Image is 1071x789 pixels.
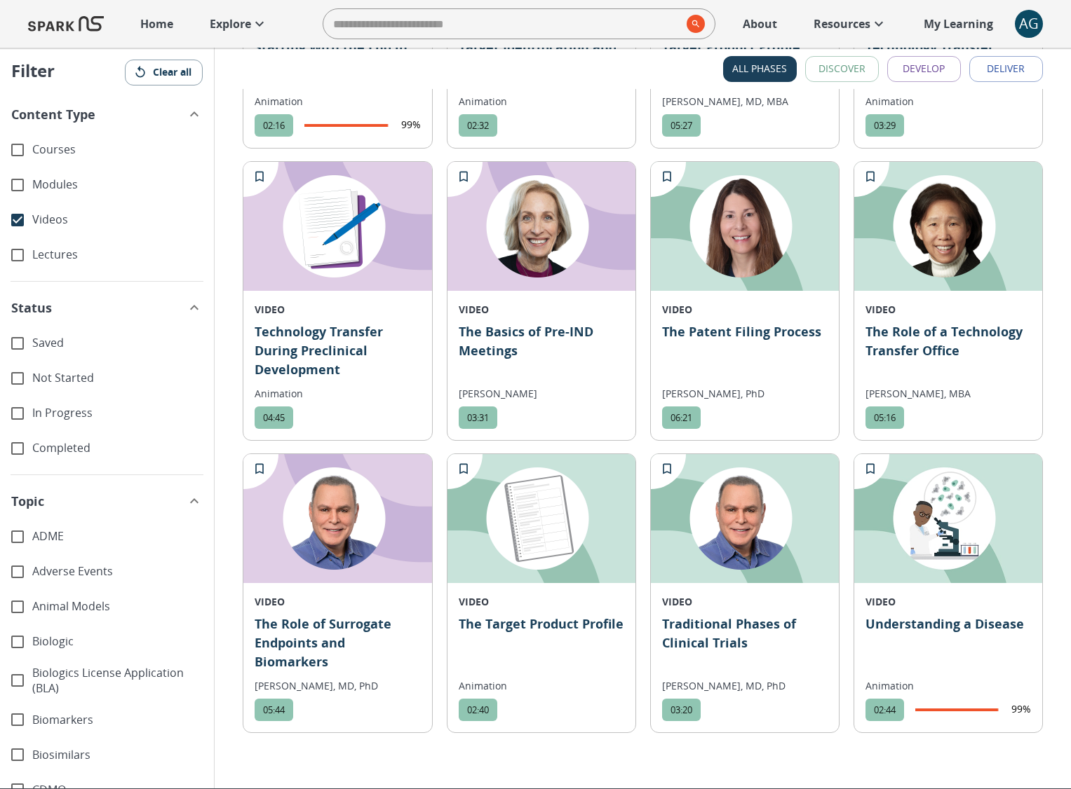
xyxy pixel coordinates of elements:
[969,56,1043,82] button: Deliver
[32,177,203,193] span: Modules
[255,302,420,317] p: VIDEO
[210,15,251,32] p: Explore
[459,302,624,317] p: VIDEO
[32,335,203,351] span: Saved
[865,386,1031,401] p: [PERSON_NAME], MBA
[743,15,777,32] p: About
[924,15,993,32] p: My Learning
[660,462,674,476] svg: Add to My Learning
[11,298,52,317] span: Status
[32,664,203,697] span: Biologics License Application (BLA)
[32,370,203,386] span: Not Started
[133,8,180,39] a: Home
[865,704,904,716] span: 02:44
[459,411,497,424] span: 03:31
[865,94,1031,109] p: Animation
[459,322,624,380] p: The Basics of Pre-IND Meetings
[887,56,961,82] button: Develop
[32,598,203,615] span: Animal Models
[459,594,624,609] p: VIDEO
[917,8,1001,39] a: My Learning
[255,615,420,673] p: The Role of Surrogate Endpoints and Biomarkers
[459,386,624,401] p: [PERSON_NAME]
[203,8,275,39] a: Explore
[32,405,203,421] span: In Progress
[255,386,420,401] p: Animation
[32,746,203,762] span: Biosimilars
[865,615,1031,673] p: Understanding a Disease
[865,322,1031,380] p: The Role of a Technology Transfer Office
[252,170,267,184] svg: Add to My Learning
[854,454,1042,583] img: 2043297614-aab3b82f49eb0b2ca13a57a1243c908a0c11228a1a9f4de45e882648998b314a-d
[863,170,877,184] svg: Add to My Learning
[11,491,44,510] span: Topic
[304,124,388,127] span: completion progress of user
[915,708,999,711] span: completion progress of user
[660,170,674,184] svg: Add to My Learning
[255,678,420,693] p: [PERSON_NAME], MD, PhD
[28,7,104,41] img: Logo of SPARK at Stanford
[681,9,705,39] button: search
[662,322,828,380] p: The Patent Filing Process
[854,162,1042,291] img: 1961036002-0121c3146acb9456c78ac68db2a40c47d1d2b13586e79444a2c531f0f233fd5f-d
[255,322,420,380] p: Technology Transfer During Preclinical Development
[662,704,701,716] span: 03:20
[662,678,828,693] p: [PERSON_NAME], MD, PhD
[865,302,1031,317] p: VIDEO
[32,711,203,727] span: Biomarkers
[11,60,55,85] div: Filter
[865,594,1031,609] p: VIDEO
[865,411,904,424] span: 05:16
[736,8,784,39] a: About
[863,462,877,476] svg: Add to My Learning
[662,411,701,424] span: 06:21
[1015,10,1043,38] button: account of current user
[255,594,420,609] p: VIDEO
[723,56,797,82] button: All Phases
[459,678,624,693] p: Animation
[447,454,635,583] img: 2040415766-d6bac61e00171eaea7b2a3676ba5d628edfaf7f27cf8dbd4e9f04b0351801ab8-d
[125,60,203,85] button: Clear all
[243,454,431,583] img: 1961037706-f0e91cf336417aec84ca06466efbb98ea8d514e7c3dd95960170a15508eb1d36-d
[32,528,203,544] span: ADME
[32,247,203,263] span: Lectures
[662,386,828,401] p: [PERSON_NAME], PhD
[865,678,1031,693] p: Animation
[32,212,203,228] span: Videos
[459,704,497,716] span: 02:40
[140,15,173,32] p: Home
[11,104,95,123] span: Content Type
[32,563,203,579] span: Adverse Events
[662,94,828,109] p: [PERSON_NAME], MD, MBA
[32,633,203,650] span: Biologic
[662,302,828,317] p: VIDEO
[662,119,701,132] span: 05:27
[807,8,894,39] a: Resources
[662,594,828,609] p: VIDEO
[255,94,420,109] p: Animation
[457,462,471,476] svg: Add to My Learning
[865,119,904,132] span: 03:29
[805,56,879,82] button: Discover
[32,142,203,158] span: Courses
[243,162,431,291] img: 1973327535-e72efeb91eb19f8f0848013cb1cbe3ba2882274d42cda3b4b4191f5e6c6b8433-d
[255,704,293,716] span: 05:44
[459,94,624,109] p: Animation
[651,162,839,291] img: 1961035953-0e8b78115a0830be838d4d3d2bb48d0e593a3f4aecedfa061a635e4bf6123b05-d
[651,454,839,583] img: 1961036099-d1794b44ad05150e9660e7f4c96109515e42cb6d66779dbd0ec66217b155f570-d
[1015,10,1043,38] div: AG
[401,118,421,132] p: 99%
[252,462,267,476] svg: Add to My Learning
[459,615,624,673] p: The Target Product Profile
[662,615,828,673] p: Traditional Phases of Clinical Trials
[32,440,203,456] span: Completed
[457,170,471,184] svg: Add to My Learning
[255,411,293,424] span: 04:45
[447,162,635,291] img: 1961037652-083a07a27b54c192d15020cc9581ffeb52ac03d9550695da1bc17d9775d8ef3a-d
[814,15,870,32] p: Resources
[1011,702,1031,716] p: 99%
[459,119,497,132] span: 02:32
[255,119,293,132] span: 02:16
